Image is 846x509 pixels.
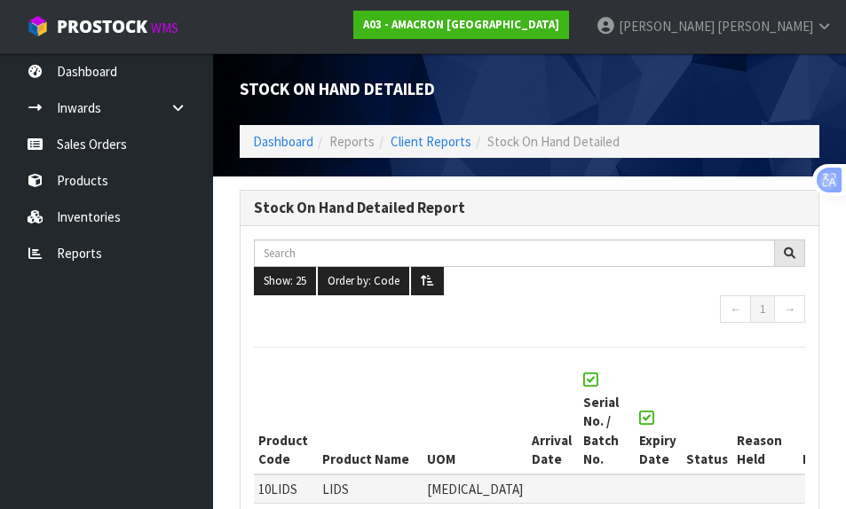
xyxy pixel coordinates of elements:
th: Serial No. / Batch No. [579,366,635,474]
th: Expiry Date [635,366,682,474]
small: WMS [151,20,178,36]
img: cube-alt.png [27,15,49,37]
a: Client Reports [391,133,471,150]
a: 1 [750,295,775,324]
span: [PERSON_NAME] [717,18,813,35]
a: Dashboard [253,133,313,150]
span: [MEDICAL_DATA] [427,481,523,497]
span: ProStock [57,15,147,38]
h3: Stock On Hand Detailed Report [254,200,805,216]
th: UOM [423,366,527,474]
th: Product Name [318,366,423,474]
span: Stock On Hand Detailed [487,133,620,150]
span: Reports [329,133,375,150]
th: Reason Held [732,366,798,474]
input: Search [254,239,775,267]
th: Arrival Date [527,366,579,474]
strong: A03 - AMACRON [GEOGRAPHIC_DATA] [363,17,559,32]
a: → [774,295,805,324]
button: Show: 25 [254,267,316,295]
button: Order by: Code [318,267,409,295]
span: Stock On Hand Detailed [240,78,435,99]
a: ← [720,295,751,324]
span: LIDS [322,481,349,497]
nav: Page navigation [254,295,805,328]
span: 10LIDS [258,481,297,497]
th: Product Code [254,366,318,474]
th: Status [682,366,732,474]
span: [PERSON_NAME] [619,18,715,35]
